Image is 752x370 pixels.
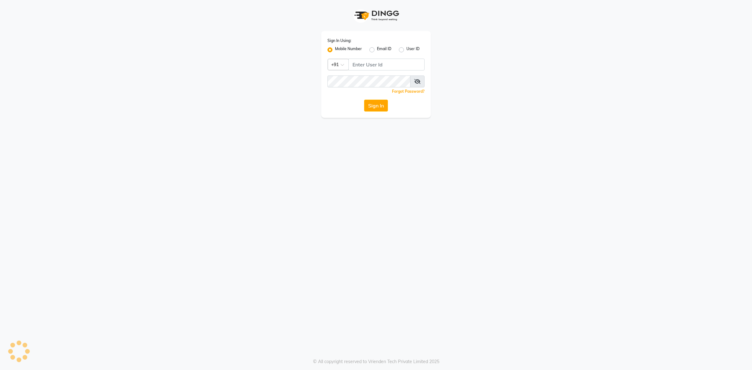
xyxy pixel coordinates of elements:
[335,46,362,54] label: Mobile Number
[351,6,401,25] img: logo1.svg
[364,100,388,112] button: Sign In
[327,38,351,44] label: Sign In Using:
[377,46,391,54] label: Email ID
[327,76,410,87] input: Username
[406,46,420,54] label: User ID
[348,59,425,70] input: Username
[392,89,425,94] a: Forgot Password?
